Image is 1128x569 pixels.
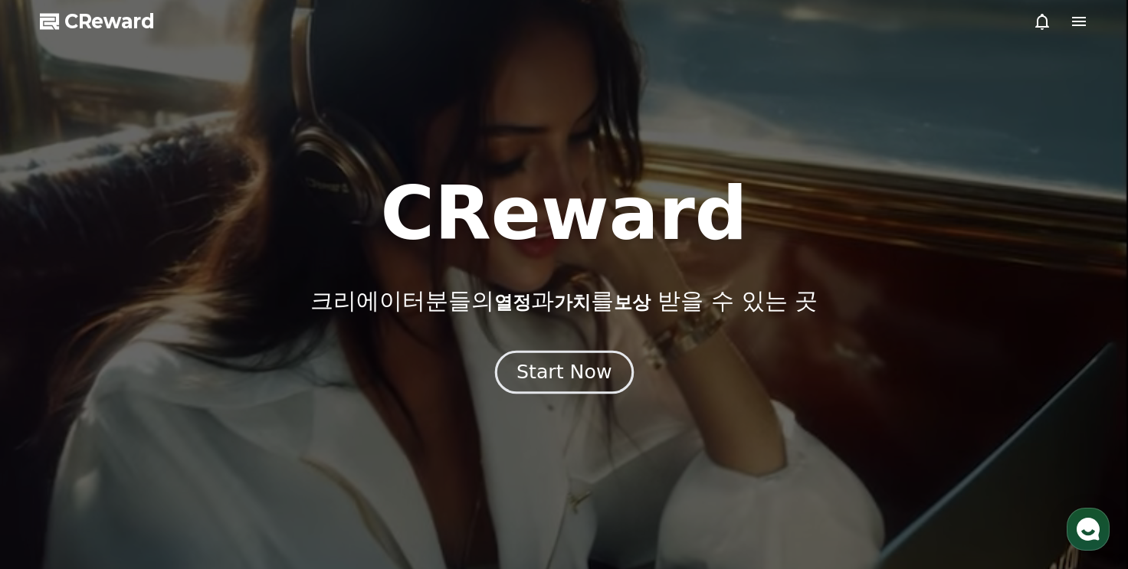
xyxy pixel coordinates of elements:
[310,287,818,315] p: 크리에이터분들의 과 를 받을 수 있는 곳
[554,292,591,313] span: 가치
[40,9,155,34] a: CReward
[64,9,155,34] span: CReward
[380,177,747,250] h1: CReward
[614,292,651,313] span: 보상
[140,466,159,478] span: 대화
[516,359,612,385] div: Start Now
[5,442,101,480] a: 홈
[237,465,255,477] span: 설정
[498,367,631,381] a: Start Now
[101,442,198,480] a: 대화
[48,465,57,477] span: 홈
[198,442,294,480] a: 설정
[494,350,633,394] button: Start Now
[494,292,531,313] span: 열정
